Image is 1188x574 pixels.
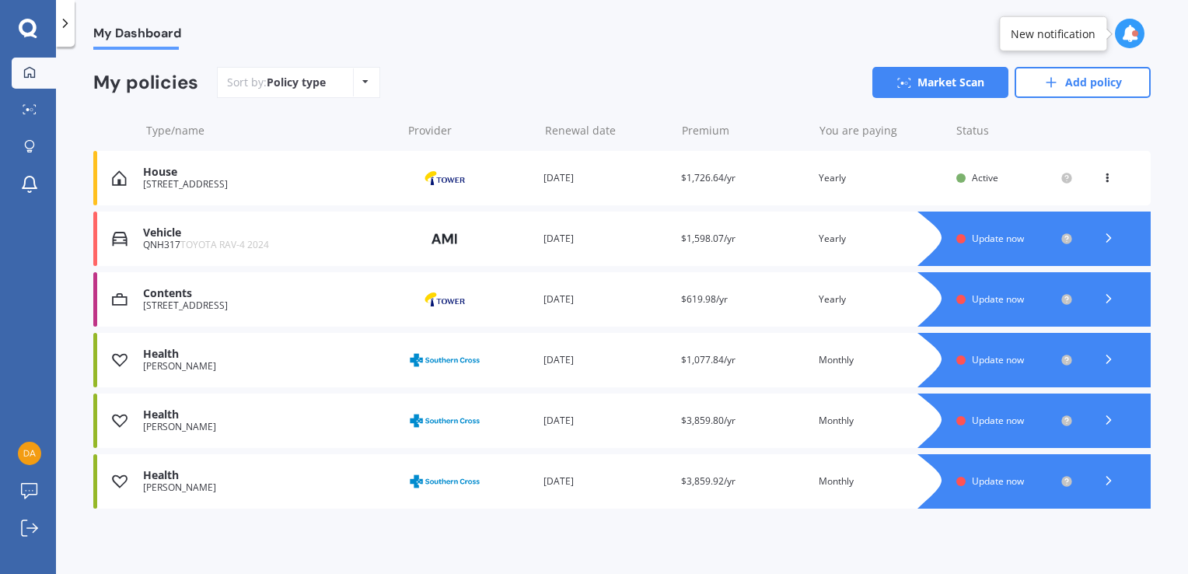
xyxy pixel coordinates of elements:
[143,348,393,361] div: Health
[180,238,269,251] span: TOYOTA RAV-4 2024
[543,474,669,489] div: [DATE]
[543,413,669,429] div: [DATE]
[543,231,669,247] div: [DATE]
[143,422,393,432] div: [PERSON_NAME]
[819,352,944,368] div: Monthly
[1015,67,1151,98] a: Add policy
[819,292,944,307] div: Yearly
[681,232,736,245] span: $1,598.07/yr
[872,67,1008,98] a: Market Scan
[406,224,484,254] img: AMI
[972,292,1024,306] span: Update now
[93,26,181,47] span: My Dashboard
[406,467,484,496] img: Southern Cross
[1011,26,1095,41] div: New notification
[112,170,127,186] img: House
[112,292,128,307] img: Contents
[972,414,1024,427] span: Update now
[819,413,944,429] div: Monthly
[972,353,1024,366] span: Update now
[819,231,944,247] div: Yearly
[408,123,533,138] div: Provider
[972,474,1024,488] span: Update now
[406,285,484,314] img: Tower
[819,123,944,138] div: You are paying
[112,231,128,247] img: Vehicle
[543,170,669,186] div: [DATE]
[143,300,393,311] div: [STREET_ADDRESS]
[682,123,806,138] div: Premium
[93,72,198,94] div: My policies
[112,352,128,368] img: Health
[143,408,393,422] div: Health
[143,469,393,482] div: Health
[143,361,393,372] div: [PERSON_NAME]
[543,352,669,368] div: [DATE]
[543,292,669,307] div: [DATE]
[143,482,393,493] div: [PERSON_NAME]
[143,166,393,179] div: House
[819,474,944,489] div: Monthly
[681,474,736,488] span: $3,859.92/yr
[956,123,1073,138] div: Status
[146,123,396,138] div: Type/name
[819,170,944,186] div: Yearly
[227,75,326,90] div: Sort by:
[143,240,393,250] div: QNH317
[267,75,326,90] div: Policy type
[143,226,393,240] div: Vehicle
[406,406,484,436] img: Southern Cross
[406,163,484,193] img: Tower
[972,171,998,184] span: Active
[681,171,736,184] span: $1,726.64/yr
[406,345,484,375] img: Southern Cross
[143,179,393,190] div: [STREET_ADDRESS]
[112,413,128,429] img: Health
[681,414,736,427] span: $3,859.80/yr
[112,474,128,489] img: Health
[18,442,41,465] img: 459000f60d60412933e71b1243ec236d
[681,292,728,306] span: $619.98/yr
[143,287,393,300] div: Contents
[972,232,1024,245] span: Update now
[545,123,669,138] div: Renewal date
[681,353,736,366] span: $1,077.84/yr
